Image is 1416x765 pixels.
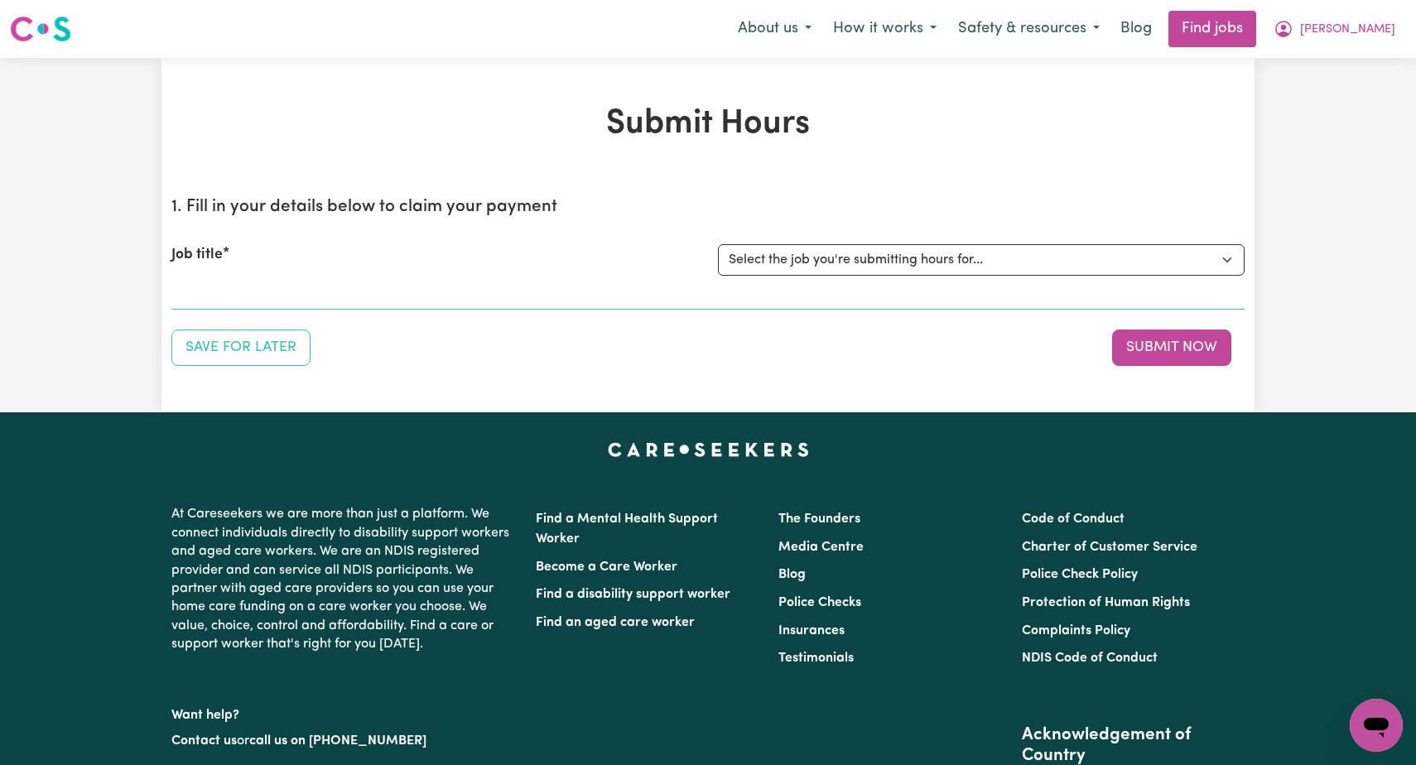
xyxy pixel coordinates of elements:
p: Want help? [171,700,516,724]
a: NDIS Code of Conduct [1022,652,1158,665]
a: Insurances [778,624,845,637]
a: Become a Care Worker [536,561,677,574]
a: Careseekers logo [10,10,71,48]
a: Protection of Human Rights [1022,596,1190,609]
a: Find a disability support worker [536,588,730,601]
img: Careseekers logo [10,14,71,44]
a: Find jobs [1168,11,1256,47]
a: The Founders [778,512,860,526]
iframe: Button to launch messaging window [1350,699,1403,752]
span: [PERSON_NAME] [1300,21,1395,39]
a: Police Check Policy [1022,568,1138,581]
a: Contact us [171,734,237,748]
button: Submit your job report [1112,330,1231,366]
a: Code of Conduct [1022,512,1125,526]
p: or [171,725,516,757]
a: Blog [778,568,806,581]
button: Save your job report [171,330,311,366]
a: Police Checks [778,596,861,609]
p: At Careseekers we are more than just a platform. We connect individuals directly to disability su... [171,498,516,660]
button: How it works [822,12,947,46]
a: Media Centre [778,541,864,554]
a: Find an aged care worker [536,616,695,629]
a: Complaints Policy [1022,624,1130,637]
button: My Account [1263,12,1406,46]
a: Blog [1110,11,1162,47]
button: Safety & resources [947,12,1110,46]
a: Careseekers home page [608,442,809,455]
a: Testimonials [778,652,854,665]
button: About us [727,12,822,46]
a: Find a Mental Health Support Worker [536,512,718,546]
h2: 1. Fill in your details below to claim your payment [171,197,1245,218]
label: Job title [171,244,223,266]
a: Charter of Customer Service [1022,541,1197,554]
a: call us on [PHONE_NUMBER] [249,734,426,748]
h1: Submit Hours [171,104,1245,144]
